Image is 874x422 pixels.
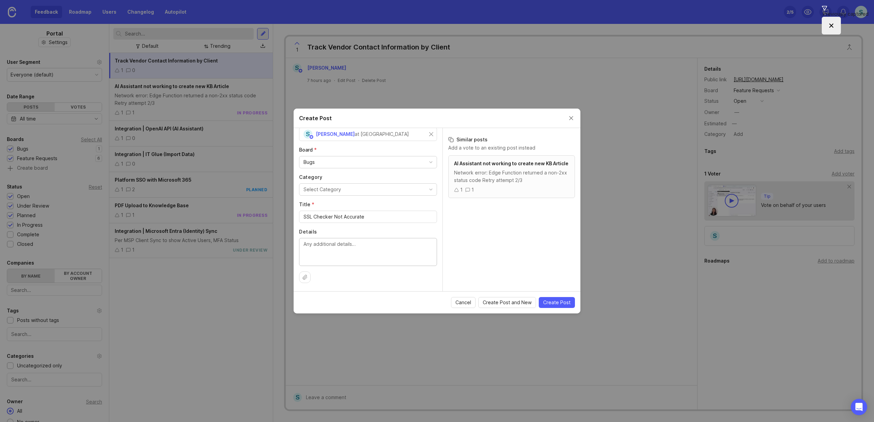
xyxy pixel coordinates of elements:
[460,186,463,194] div: 1
[567,114,575,122] button: Close create post modal
[448,144,575,151] p: Add a vote to an existing post instead
[478,297,536,308] button: Create Post and New
[304,158,315,166] div: Bugs
[355,130,409,138] div: at [GEOGRAPHIC_DATA]
[448,155,575,198] a: AI Assistant not working to create new KB ArticleNetwork error: Edge Function returned a non-2xx ...
[454,160,568,166] span: AI Assistant not working to create new KB Article
[316,131,355,137] span: [PERSON_NAME]
[304,186,341,193] div: Select Category
[299,147,317,153] span: Board (required)
[539,297,575,308] button: Create Post
[483,299,532,306] span: Create Post and New
[543,299,570,306] span: Create Post
[299,228,437,235] label: Details
[309,135,314,140] img: member badge
[299,201,314,207] span: Title (required)
[471,186,474,194] div: 1
[299,114,332,122] h2: Create Post
[454,169,569,184] div: Network error: Edge Function returned a non-2xx status code Retry attempt 2/3
[304,213,433,221] input: Short, descriptive title
[299,174,437,181] label: Category
[448,136,575,143] h3: Similar posts
[851,399,867,415] div: Open Intercom Messenger
[455,299,471,306] span: Cancel
[451,297,476,308] button: Cancel
[304,130,312,139] div: S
